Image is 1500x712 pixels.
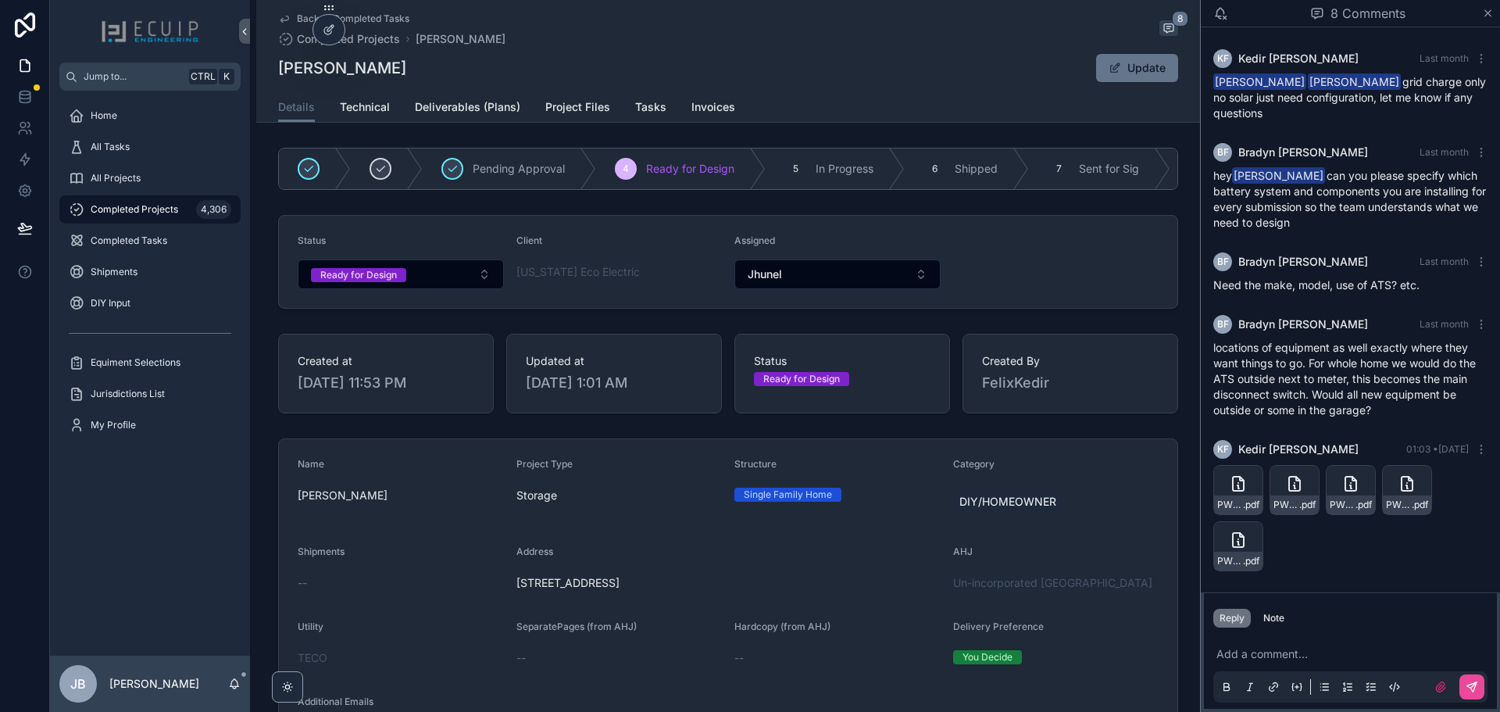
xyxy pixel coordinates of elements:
h1: [PERSON_NAME] [278,57,406,79]
span: Ready for Design [646,161,734,177]
span: K [220,70,233,83]
span: Details [278,99,315,115]
span: Project Type [516,458,573,470]
button: Reply [1213,609,1251,628]
a: My Profile [59,411,241,439]
span: .pdf [1412,499,1428,511]
span: grid charge only no solar just need configuration, let me know if any questions [1213,75,1486,120]
span: Address [516,546,553,557]
span: My Profile [91,419,136,431]
span: Last month [1420,256,1469,267]
span: PWRcell2_Inverter_SpecSheet_REV-C_2025-(1) [1217,555,1243,567]
span: locations of equipment as well exactly where they want things to go. For whole home we would do t... [1213,341,1476,417]
a: Completed Projects [278,31,400,47]
span: Jurisdictions List [91,388,165,400]
a: Project Files [545,93,610,124]
span: Completed Projects [297,31,400,47]
span: Structure [734,458,777,470]
span: Status [298,234,326,246]
span: 4 [623,163,629,175]
button: Note [1257,609,1291,628]
span: DIY/HOMEOWNER [959,494,1056,510]
span: .pdf [1355,499,1372,511]
span: Completed Projects [91,203,178,216]
button: Select Button [298,259,504,289]
span: [DATE] 11:53 PM [298,372,474,394]
span: All Projects [91,172,141,184]
span: Assigned [734,234,775,246]
a: Un-incorporated [GEOGRAPHIC_DATA] [953,575,1152,591]
div: scrollable content [50,91,250,460]
span: KF [1217,443,1229,456]
a: Completed Tasks [59,227,241,255]
span: Updated at [526,353,702,369]
span: FelixKedir [982,372,1159,394]
span: Pending Approval [473,161,565,177]
span: Ctrl [189,69,217,84]
div: 4,306 [196,200,231,219]
span: BF [1217,318,1229,331]
span: Project Files [545,99,610,115]
span: [PERSON_NAME] [1232,167,1325,184]
span: Shipped [955,161,998,177]
span: Storage [516,488,557,503]
span: Kedir [PERSON_NAME] [1238,442,1359,457]
button: 8 [1159,20,1178,39]
span: Category [953,458,995,470]
span: Invoices [691,99,735,115]
span: Hardcopy (from AHJ) [734,621,830,632]
a: Deliverables (Plans) [415,93,520,124]
a: Tasks [635,93,666,124]
a: Jurisdictions List [59,380,241,408]
span: Tasks [635,99,666,115]
span: .pdf [1299,499,1316,511]
span: Client [516,234,542,246]
span: Delivery Preference [953,621,1044,632]
span: Bradyn [PERSON_NAME] [1238,145,1368,160]
span: [US_STATE] Eco Electric [516,264,640,280]
span: AHJ [953,546,973,557]
span: 01:03 • [DATE] [1406,443,1469,455]
span: [STREET_ADDRESS] [516,575,941,591]
span: JB [70,674,86,693]
span: -- [734,650,744,666]
span: 8 [1172,11,1188,27]
span: PWRcell2_DCB-BatteryModule_SpecSheet_REV-C_2025-(1) [1386,499,1412,511]
button: Update [1096,54,1178,82]
span: PWRcell-2-Battery-Install-Manual [1273,499,1299,511]
span: Deliverables (Plans) [415,99,520,115]
span: SeparatePages (from AHJ) [516,621,637,632]
span: 6 [932,163,937,175]
div: Single Family Home [744,488,832,502]
span: Name [298,458,324,470]
button: Select Button [734,259,941,289]
span: -- [516,650,526,666]
span: .pdf [1243,499,1259,511]
a: All Tasks [59,133,241,161]
img: App logo [101,19,199,44]
span: In Progress [816,161,873,177]
span: -- [298,575,307,591]
span: Shipments [91,266,137,278]
a: DIY Input [59,289,241,317]
span: Additional Emails [298,696,373,707]
span: All Tasks [91,141,130,153]
span: Kedir [PERSON_NAME] [1238,51,1359,66]
a: All Projects [59,164,241,192]
span: [DATE] 1:01 AM [526,372,702,394]
span: [PERSON_NAME] [1308,73,1401,90]
span: Last month [1420,318,1469,330]
span: Bradyn [PERSON_NAME] [1238,254,1368,270]
span: PWRcell-2-Inverter-Install-Manual [1217,499,1243,511]
a: Invoices [691,93,735,124]
button: Jump to...CtrlK [59,63,241,91]
span: Created By [982,353,1159,369]
span: Status [754,353,930,369]
a: Home [59,102,241,130]
a: Shipments [59,258,241,286]
span: DIY Input [91,297,130,309]
span: BF [1217,256,1229,268]
a: TECO [298,650,327,666]
span: hey can you please specify which battery system and components you are installing for every submi... [1213,169,1486,229]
